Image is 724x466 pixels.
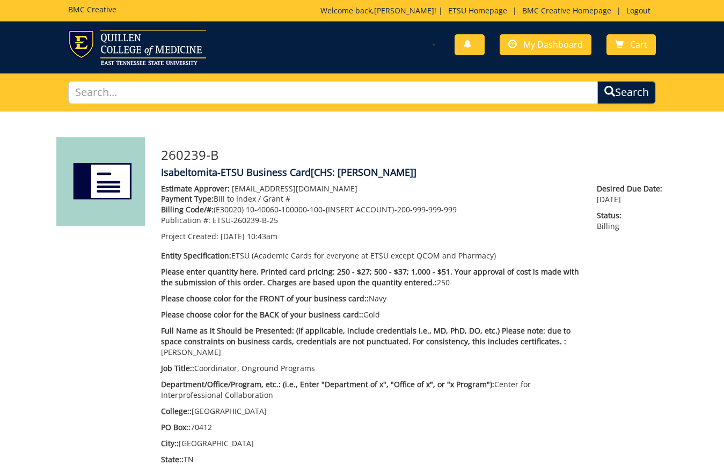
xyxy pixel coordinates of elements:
span: City:: [161,438,179,448]
span: Entity Specification: [161,250,231,261]
p: Gold [161,309,581,320]
p: (E30020) 10-40060-100000-100-{INSERT ACCOUNT}-200-999-999-999 [161,204,581,215]
p: 70412 [161,422,581,433]
p: 250 [161,267,581,288]
p: [GEOGRAPHIC_DATA] [161,406,581,417]
p: Billing [597,210,668,232]
span: Please choose color for the BACK of your business card:: [161,309,363,320]
a: Cart [606,34,656,55]
img: Product featured image [56,137,145,226]
span: Estimate Approver: [161,183,230,194]
h5: BMC Creative [68,5,116,13]
p: Navy [161,293,581,304]
a: Logout [621,5,656,16]
p: Bill to Index / Grant # [161,194,581,204]
span: Cart [630,39,647,50]
h4: Isabeltomita-ETSU Business Card [161,167,668,178]
span: Status: [597,210,668,221]
p: TN [161,454,581,465]
input: Search... [68,81,597,104]
p: Coordinator, Onground Programs [161,363,581,374]
span: Job Title:: [161,363,194,373]
p: ETSU (Academic Cards for everyone at ETSU except QCOM and Pharmacy) [161,250,581,261]
span: Desired Due Date: [597,183,668,194]
a: ETSU Homepage [443,5,513,16]
span: Please choose color for the FRONT of your business card:: [161,293,369,304]
span: Full Name as it Should be Presented: (if applicable, include credentials i.e., MD, PhD, DO, etc.)... [161,326,571,346]
span: [CHS: [PERSON_NAME]] [311,166,416,179]
p: [PERSON_NAME] [161,326,581,358]
img: ETSU logo [68,30,206,65]
button: Search [597,81,656,104]
p: [GEOGRAPHIC_DATA] [161,438,581,449]
h3: 260239-B [161,148,668,162]
p: [DATE] [597,183,668,205]
a: BMC Creative Homepage [517,5,617,16]
span: PO Box:: [161,422,191,432]
span: Billing Code/#: [161,204,214,214]
span: Department/Office/Program, etc.: (i.e., Enter "Department of x", "Office of x", or "x Program"): [161,379,494,389]
p: [EMAIL_ADDRESS][DOMAIN_NAME] [161,183,581,194]
span: Project Created: [161,231,218,241]
p: Center for Interprofessional Collaboration [161,379,581,401]
a: [PERSON_NAME] [374,5,434,16]
span: [DATE] 10:43am [221,231,277,241]
span: Please enter quantity here. Printed card pricing: 250 - $27; 500 - $37; 1,000 - $51. Your approva... [161,267,579,287]
span: Payment Type: [161,194,214,204]
p: Welcome back, ! | | | [320,5,656,16]
span: Publication #: [161,215,210,225]
span: ETSU-260239-B-25 [213,215,278,225]
a: My Dashboard [500,34,591,55]
span: My Dashboard [523,39,583,50]
span: College:: [161,406,192,416]
span: State:: [161,454,184,464]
